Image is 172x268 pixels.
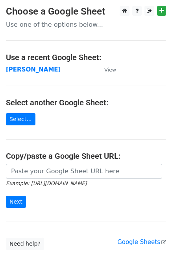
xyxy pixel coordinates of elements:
p: Use one of the options below... [6,20,166,29]
a: Need help? [6,238,44,250]
h4: Use a recent Google Sheet: [6,53,166,62]
h3: Choose a Google Sheet [6,6,166,17]
a: View [96,66,116,73]
small: Example: [URL][DOMAIN_NAME] [6,180,87,186]
small: View [104,67,116,73]
h4: Copy/paste a Google Sheet URL: [6,151,166,161]
input: Paste your Google Sheet URL here [6,164,162,179]
a: [PERSON_NAME] [6,66,61,73]
a: Google Sheets [117,239,166,246]
input: Next [6,196,26,208]
a: Select... [6,113,35,125]
iframe: Chat Widget [133,230,172,268]
h4: Select another Google Sheet: [6,98,166,107]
